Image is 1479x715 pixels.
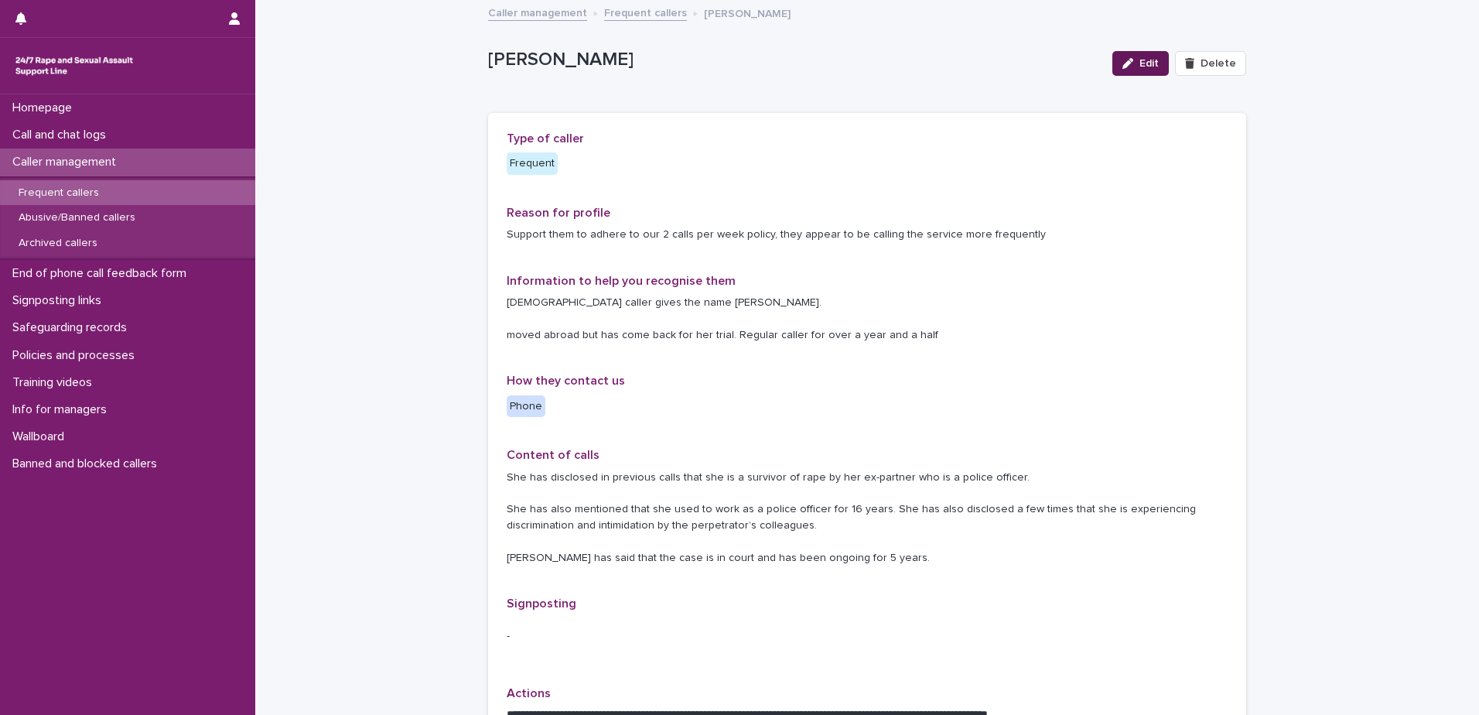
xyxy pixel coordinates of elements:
[507,687,551,700] span: Actions
[507,470,1228,566] p: She has disclosed in previous calls that she is a survivor of rape by her ex-partner who is a pol...
[604,3,687,21] a: Frequent callers
[704,4,791,21] p: [PERSON_NAME]
[6,320,139,335] p: Safeguarding records
[1139,58,1159,69] span: Edit
[1201,58,1236,69] span: Delete
[507,275,736,287] span: Information to help you recognise them
[6,457,169,471] p: Banned and blocked callers
[1112,51,1169,76] button: Edit
[6,186,111,200] p: Frequent callers
[12,50,136,81] img: rhQMoQhaT3yELyF149Cw
[6,293,114,308] p: Signposting links
[507,375,625,387] span: How they contact us
[6,155,128,169] p: Caller management
[507,628,1228,645] p: -
[507,227,1228,243] p: Support them to adhere to our 2 calls per week policy, they appear to be calling the service more...
[6,211,148,224] p: Abusive/Banned callers
[507,395,545,418] div: Phone
[6,128,118,142] p: Call and chat logs
[6,402,119,417] p: Info for managers
[507,132,584,145] span: Type of caller
[6,348,147,363] p: Policies and processes
[6,266,199,281] p: End of phone call feedback form
[6,101,84,115] p: Homepage
[1175,51,1246,76] button: Delete
[507,449,599,461] span: Content of calls
[6,429,77,444] p: Wallboard
[488,49,1100,71] p: [PERSON_NAME]
[507,597,576,610] span: Signposting
[507,295,1228,343] p: [DEMOGRAPHIC_DATA] caller gives the name [PERSON_NAME]. moved abroad but has come back for her tr...
[6,237,110,250] p: Archived callers
[507,207,610,219] span: Reason for profile
[507,152,558,175] div: Frequent
[6,375,104,390] p: Training videos
[488,3,587,21] a: Caller management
